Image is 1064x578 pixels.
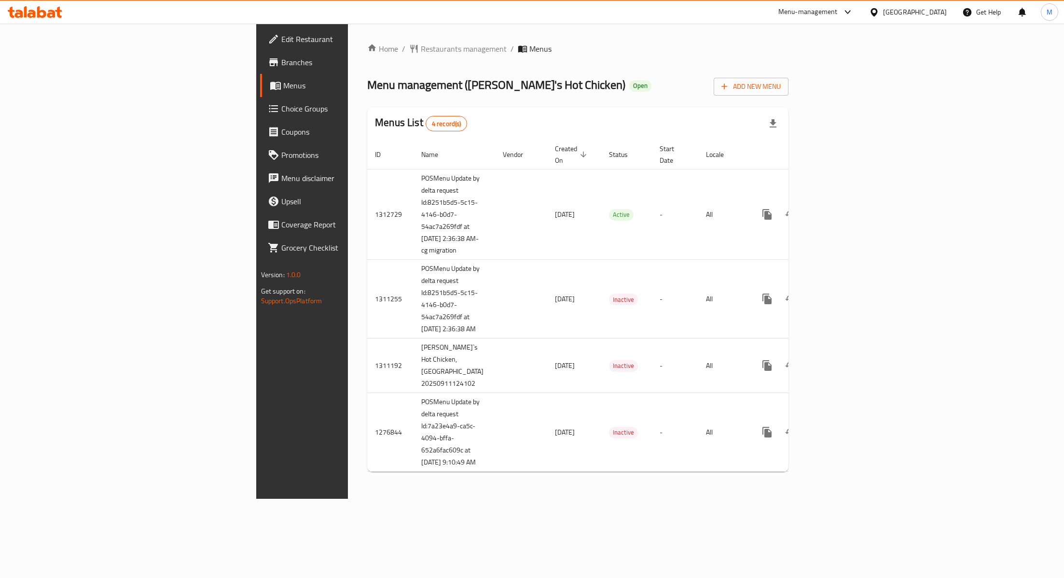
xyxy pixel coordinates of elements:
nav: breadcrumb [367,43,788,55]
div: Inactive [609,360,638,372]
td: POSMenu Update by delta request Id:8251b5d5-5c15-4146-b0d7-54ac7a269fdf at [DATE] 2:36:38 AM-cg m... [414,169,495,260]
table: enhanced table [367,140,856,472]
span: Menu disclaimer [281,172,426,184]
td: All [698,338,748,393]
span: Status [609,149,640,160]
a: Coupons [260,120,434,143]
div: Total records count [426,116,468,131]
span: Menus [283,80,426,91]
span: M [1047,7,1052,17]
button: more [756,203,779,226]
span: [DATE] [555,359,575,372]
li: / [511,43,514,55]
span: Upsell [281,196,426,207]
h2: Menus List [375,115,467,131]
span: Inactive [609,294,638,305]
td: - [652,393,698,472]
div: Export file [761,112,785,135]
span: Inactive [609,360,638,371]
td: - [652,260,698,338]
span: Coverage Report [281,219,426,230]
span: Created On [555,143,590,166]
span: Locale [706,149,736,160]
div: Open [629,80,651,92]
button: more [756,354,779,377]
td: All [698,169,748,260]
td: POSMenu Update by delta request Id:8251b5d5-5c15-4146-b0d7-54ac7a269fdf at [DATE] 2:36:38 AM [414,260,495,338]
td: POSMenu Update by delta request Id:7a23e4a9-ca5c-4094-bffa-652a6fac609c at [DATE] 9:10:49 AM [414,393,495,472]
span: Open [629,82,651,90]
div: Active [609,209,634,221]
button: Change Status [779,421,802,444]
td: - [652,169,698,260]
span: Coupons [281,126,426,138]
a: Menu disclaimer [260,167,434,190]
span: Grocery Checklist [281,242,426,254]
span: Choice Groups [281,103,426,114]
span: Restaurants management [421,43,507,55]
span: Menus [529,43,552,55]
span: Branches [281,56,426,68]
span: Inactive [609,427,638,438]
div: Inactive [609,294,638,305]
button: Add New Menu [714,78,788,96]
span: [DATE] [555,293,575,305]
a: Menus [260,74,434,97]
td: [PERSON_NAME]`s Hot Chicken, [GEOGRAPHIC_DATA] 20250911124102 [414,338,495,393]
span: Name [421,149,451,160]
span: Vendor [503,149,536,160]
a: Grocery Checklist [260,236,434,259]
span: Add New Menu [721,81,781,93]
span: Get support on: [261,285,305,297]
td: - [652,338,698,393]
a: Promotions [260,143,434,167]
td: All [698,260,748,338]
button: Change Status [779,287,802,310]
button: more [756,421,779,444]
a: Support.OpsPlatform [261,295,322,307]
td: All [698,393,748,472]
span: [DATE] [555,208,575,221]
div: Menu-management [778,6,838,18]
span: Active [609,209,634,220]
a: Coverage Report [260,213,434,236]
span: Start Date [660,143,687,166]
a: Edit Restaurant [260,28,434,51]
button: Change Status [779,354,802,377]
span: Promotions [281,149,426,161]
span: Edit Restaurant [281,33,426,45]
a: Restaurants management [409,43,507,55]
a: Upsell [260,190,434,213]
span: Version: [261,268,285,281]
button: more [756,287,779,310]
span: Menu management ( [PERSON_NAME]'s Hot Chicken ) [367,74,625,96]
span: 1.0.0 [286,268,301,281]
span: ID [375,149,393,160]
a: Choice Groups [260,97,434,120]
a: Branches [260,51,434,74]
div: [GEOGRAPHIC_DATA] [883,7,947,17]
th: Actions [748,140,856,169]
span: 4 record(s) [426,119,467,128]
span: [DATE] [555,426,575,438]
button: Change Status [779,203,802,226]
